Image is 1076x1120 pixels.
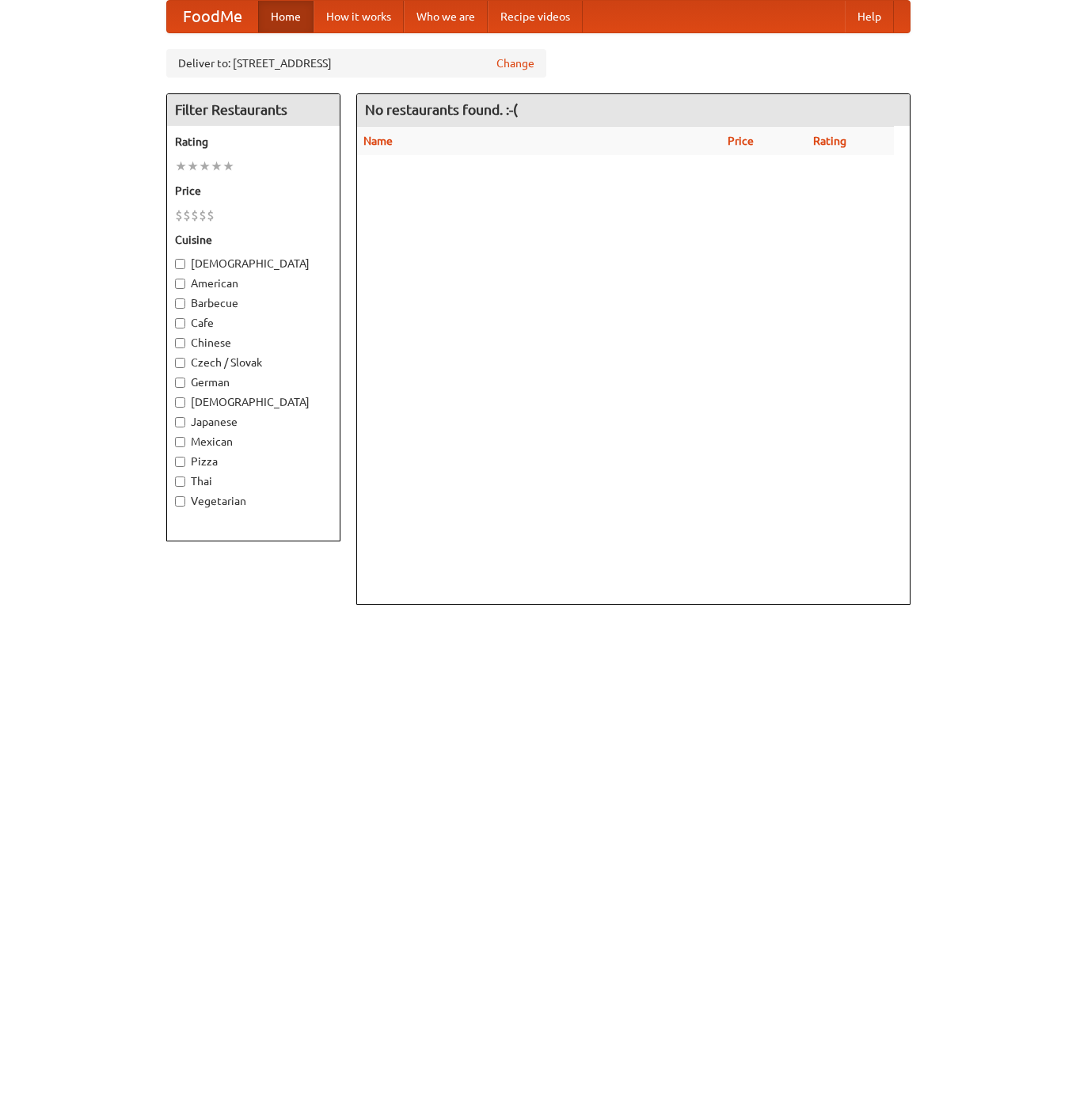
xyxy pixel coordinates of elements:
[175,414,332,430] label: Japanese
[175,315,332,331] label: Cafe
[183,207,191,224] li: $
[175,207,183,224] li: $
[175,437,185,447] input: Mexican
[175,295,332,311] label: Barbecue
[199,207,207,224] li: $
[187,158,199,175] li: ★
[175,134,332,150] h5: Rating
[404,1,488,32] a: Who we are
[845,1,894,32] a: Help
[175,232,332,248] h5: Cuisine
[211,158,222,175] li: ★
[175,318,185,328] input: Cafe
[199,158,211,175] li: ★
[167,1,258,32] a: FoodMe
[175,434,332,450] label: Mexican
[728,135,754,147] a: Price
[166,49,546,78] div: Deliver to: [STREET_ADDRESS]
[175,493,332,509] label: Vegetarian
[175,476,185,487] input: Thai
[365,102,518,117] ng-pluralize: No restaurants found. :-(
[175,496,185,507] input: Vegetarian
[175,183,332,199] h5: Price
[207,207,215,224] li: $
[175,158,187,175] li: ★
[175,259,185,269] input: [DEMOGRAPHIC_DATA]
[175,279,185,289] input: American
[175,358,185,368] input: Czech / Slovak
[314,1,404,32] a: How it works
[175,454,332,469] label: Pizza
[258,1,314,32] a: Home
[175,335,332,351] label: Chinese
[175,256,332,271] label: [DEMOGRAPHIC_DATA]
[175,473,332,489] label: Thai
[813,135,846,147] a: Rating
[175,378,185,388] input: German
[175,374,332,390] label: German
[175,355,332,370] label: Czech / Slovak
[175,394,332,410] label: [DEMOGRAPHIC_DATA]
[191,207,199,224] li: $
[175,417,185,427] input: Japanese
[175,275,332,291] label: American
[175,397,185,408] input: [DEMOGRAPHIC_DATA]
[167,94,340,126] h4: Filter Restaurants
[363,135,393,147] a: Name
[222,158,234,175] li: ★
[488,1,583,32] a: Recipe videos
[496,55,534,71] a: Change
[175,298,185,309] input: Barbecue
[175,338,185,348] input: Chinese
[175,457,185,467] input: Pizza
